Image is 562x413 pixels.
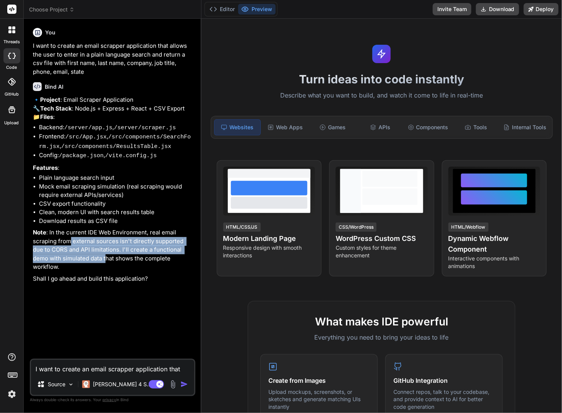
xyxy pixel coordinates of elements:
label: Upload [5,120,19,126]
button: Invite Team [433,3,471,15]
li: Download results as CSV file [39,217,194,226]
p: : [33,164,194,172]
li: Config: , [39,151,194,161]
label: threads [3,39,20,45]
div: APIs [357,119,403,135]
div: Websites [214,119,261,135]
label: code [6,64,17,71]
p: Custom styles for theme enhancement [336,244,427,259]
span: Choose Project [29,6,75,13]
p: Source [48,380,65,388]
div: Tools [453,119,499,135]
h4: Modern Landing Page [223,233,315,244]
div: Web Apps [262,119,308,135]
p: Always double-check its answers. Your in Bind [30,396,195,403]
strong: Tech Stack [40,105,72,112]
h4: GitHub Integration [393,376,495,385]
code: /src/App.jsx [65,134,107,140]
button: Deploy [524,3,559,15]
li: Frontend: , , [39,132,194,151]
div: CSS/WordPress [336,223,377,232]
div: Components [405,119,452,135]
code: /src/components/SearchForm.jsx [39,134,191,150]
code: /server/scraper.js [114,125,176,131]
p: Upload mockups, screenshots, or sketches and generate matching UIs instantly [268,388,370,411]
img: Claude 4 Sonnet [82,380,90,388]
code: /package.json [59,153,104,159]
li: Backend: , [39,123,194,133]
img: icon [180,380,188,388]
code: /src/components/ResultsTable.jsx [61,143,171,150]
code: /vite.config.js [105,153,157,159]
strong: Project [40,96,60,103]
img: settings [5,388,18,401]
h1: Turn ideas into code instantly [206,72,557,86]
p: I want to create an email scrapper application that allows the user to enter in a plain language ... [33,42,194,76]
li: CSV export functionality [39,200,194,208]
div: Games [310,119,356,135]
p: Shall I go ahead and build this application? [33,275,194,283]
h4: Create from Images [268,376,370,385]
label: GitHub [5,91,19,98]
strong: Features [33,164,58,171]
code: /server/app.js [64,125,112,131]
h4: Dynamic Webflow Component [448,233,540,255]
div: HTML/CSS/JS [223,223,261,232]
div: Internal Tools [500,119,549,135]
p: Interactive components with animations [448,255,540,270]
p: : In the current IDE Web Environment, real email scraping from external sources isn't directly su... [33,228,194,272]
p: Everything you need to bring your ideas to life [260,333,503,342]
img: attachment [169,380,177,389]
p: Connect repos, talk to your codebase, and provide context to AI for better code generation [393,388,495,411]
p: [PERSON_NAME] 4 S.. [93,380,150,388]
img: Pick Models [68,381,74,388]
p: Describe what you want to build, and watch it come to life in real-time [206,91,557,101]
p: Responsive design with smooth interactions [223,244,315,259]
li: Mock email scraping simulation (real scraping would require external APIs/services) [39,182,194,200]
h2: What makes IDE powerful [260,314,503,330]
button: Download [476,3,519,15]
h6: You [45,29,55,36]
button: Editor [206,4,238,15]
h6: Bind AI [45,83,63,91]
h4: WordPress Custom CSS [336,233,427,244]
li: Plain language search input [39,174,194,182]
span: privacy [102,397,116,402]
p: 🔹 : Email Scraper Application 🔧 : Node.js + Express + React + CSV Export 📁 : [33,96,194,122]
button: Preview [238,4,276,15]
strong: Files [40,113,53,120]
strong: Note [33,229,46,236]
div: HTML/Webflow [448,223,489,232]
li: Clean, modern UI with search results table [39,208,194,217]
